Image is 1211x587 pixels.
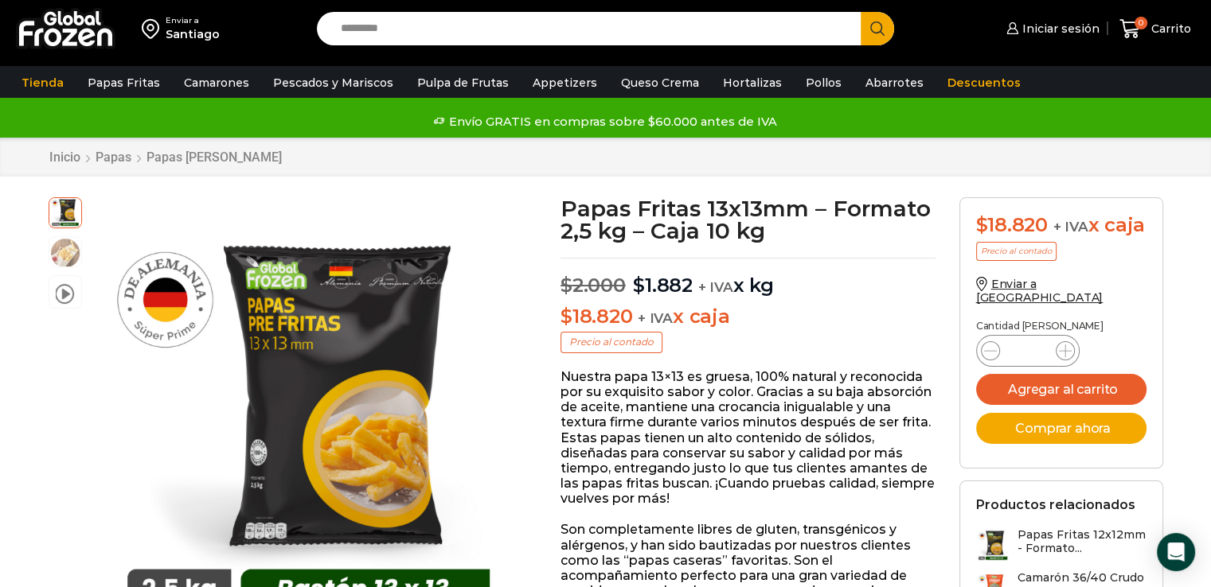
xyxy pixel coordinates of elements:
a: Queso Crema [613,68,707,98]
img: tab_keywords_by_traffic_grey.svg [170,92,182,105]
a: Camarones [176,68,257,98]
button: Search button [861,12,894,45]
div: Dominio: [DOMAIN_NAME] [41,41,178,54]
a: Hortalizas [715,68,790,98]
img: website_grey.svg [25,41,38,54]
p: Precio al contado [561,332,662,352]
button: Comprar ahora [976,413,1147,444]
span: Iniciar sesión [1018,21,1100,37]
span: 13-x-13-2kg [49,196,81,227]
a: 0 Carrito [1115,10,1195,48]
span: $ [561,274,572,297]
a: Pulpa de Frutas [409,68,517,98]
nav: Breadcrumb [49,150,283,165]
div: Enviar a [166,15,220,26]
a: Papas [PERSON_NAME] [146,150,283,165]
div: Santiago [166,26,220,42]
a: Papas [95,150,132,165]
span: Carrito [1147,21,1191,37]
bdi: 1.882 [633,274,693,297]
div: v 4.0.25 [45,25,78,38]
a: Inicio [49,150,81,165]
a: Tienda [14,68,72,98]
a: Pescados y Mariscos [265,68,401,98]
img: logo_orange.svg [25,25,38,38]
a: Appetizers [525,68,605,98]
h2: Productos relacionados [976,497,1135,512]
p: x kg [561,258,936,297]
bdi: 2.000 [561,274,626,297]
div: Dominio [84,94,122,104]
span: 0 [1135,17,1147,29]
a: Enviar a [GEOGRAPHIC_DATA] [976,277,1104,305]
p: x caja [561,305,936,328]
span: 13×13 [49,237,81,269]
img: address-field-icon.svg [142,15,166,42]
span: $ [633,274,645,297]
a: Pollos [798,68,850,98]
span: $ [976,213,988,236]
div: Palabras clave [187,94,253,104]
a: Iniciar sesión [1002,13,1100,45]
span: $ [561,305,572,328]
span: + IVA [1053,219,1088,235]
a: Descuentos [940,68,1029,98]
h3: Papas Fritas 12x12mm - Formato... [1018,528,1147,555]
div: Open Intercom Messenger [1157,533,1195,571]
h1: Papas Fritas 13x13mm – Formato 2,5 kg – Caja 10 kg [561,197,936,242]
span: + IVA [638,310,673,326]
a: Papas Fritas [80,68,168,98]
a: Abarrotes [857,68,932,98]
span: + IVA [698,279,733,295]
input: Product quantity [1013,340,1043,362]
div: x caja [976,214,1147,237]
p: Nuestra papa 13×13 es gruesa, 100% natural y reconocida por su exquisito sabor y color. Gracias a... [561,369,936,507]
bdi: 18.820 [561,305,632,328]
p: Cantidad [PERSON_NAME] [976,321,1147,332]
button: Agregar al carrito [976,374,1147,405]
a: Papas Fritas 12x12mm - Formato... [976,528,1147,562]
bdi: 18.820 [976,213,1048,236]
p: Precio al contado [976,242,1057,261]
img: tab_domain_overview_orange.svg [66,92,79,105]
